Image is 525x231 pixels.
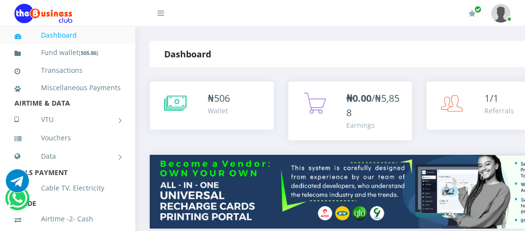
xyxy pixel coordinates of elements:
span: 506 [214,92,230,105]
div: Referrals [484,106,514,116]
div: Earnings [346,120,403,130]
a: Vouchers [14,127,121,149]
a: Fund wallet[505.86] [14,41,121,64]
b: ₦0.00 [346,92,371,105]
a: Transactions [14,59,121,82]
a: Airtime -2- Cash [14,208,121,230]
img: User [491,4,511,23]
b: 505.86 [81,49,97,56]
a: ₦0.00/₦5,858 Earnings [288,82,412,140]
span: 1/1 [484,92,498,105]
a: Data [14,144,121,168]
a: Chat for support [7,194,27,210]
a: Miscellaneous Payments [14,77,121,99]
strong: Dashboard [164,48,211,60]
span: Renew/Upgrade Subscription [474,6,482,13]
i: Renew/Upgrade Subscription [468,10,476,17]
div: Wallet [208,106,230,116]
a: Chat for support [6,177,29,192]
div: ₦ [208,91,230,106]
img: Logo [14,4,72,23]
a: ₦506 Wallet [150,82,274,130]
small: [ ] [79,49,99,56]
a: Dashboard [14,24,121,46]
a: Cable TV, Electricity [14,177,121,199]
span: /₦5,858 [346,92,399,119]
a: VTU [14,108,121,132]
